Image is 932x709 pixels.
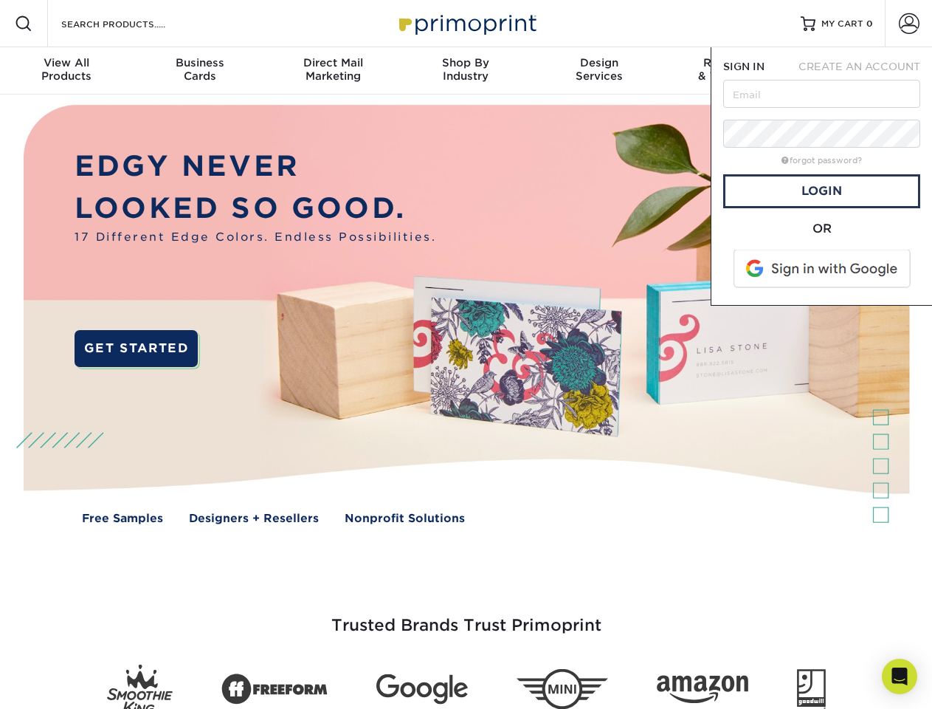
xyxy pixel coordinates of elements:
input: SEARCH PRODUCTS..... [60,15,204,32]
span: Business [133,56,266,69]
div: OR [723,220,920,238]
a: BusinessCards [133,47,266,95]
a: DesignServices [533,47,666,95]
img: Amazon [657,676,748,704]
div: Cards [133,56,266,83]
a: forgot password? [781,156,862,165]
a: Resources& Templates [666,47,798,95]
div: Open Intercom Messenger [882,659,917,694]
div: Marketing [266,56,399,83]
a: Free Samples [82,510,163,527]
img: Primoprint [393,7,540,39]
span: 17 Different Edge Colors. Endless Possibilities. [75,229,436,246]
h3: Trusted Brands Trust Primoprint [35,580,898,653]
span: CREATE AN ACCOUNT [798,61,920,72]
a: GET STARTED [75,330,198,367]
a: Shop ByIndustry [399,47,532,95]
div: & Templates [666,56,798,83]
div: Industry [399,56,532,83]
a: Direct MailMarketing [266,47,399,95]
span: Shop By [399,56,532,69]
img: Goodwill [797,669,826,709]
a: Login [723,174,920,208]
span: Resources [666,56,798,69]
input: Email [723,80,920,108]
span: MY CART [821,18,863,30]
span: SIGN IN [723,61,764,72]
a: Designers + Resellers [189,510,319,527]
span: 0 [866,18,873,29]
a: Nonprofit Solutions [345,510,465,527]
img: Google [376,674,468,705]
div: Services [533,56,666,83]
span: Direct Mail [266,56,399,69]
span: Design [533,56,666,69]
p: EDGY NEVER [75,145,436,188]
p: LOOKED SO GOOD. [75,188,436,230]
